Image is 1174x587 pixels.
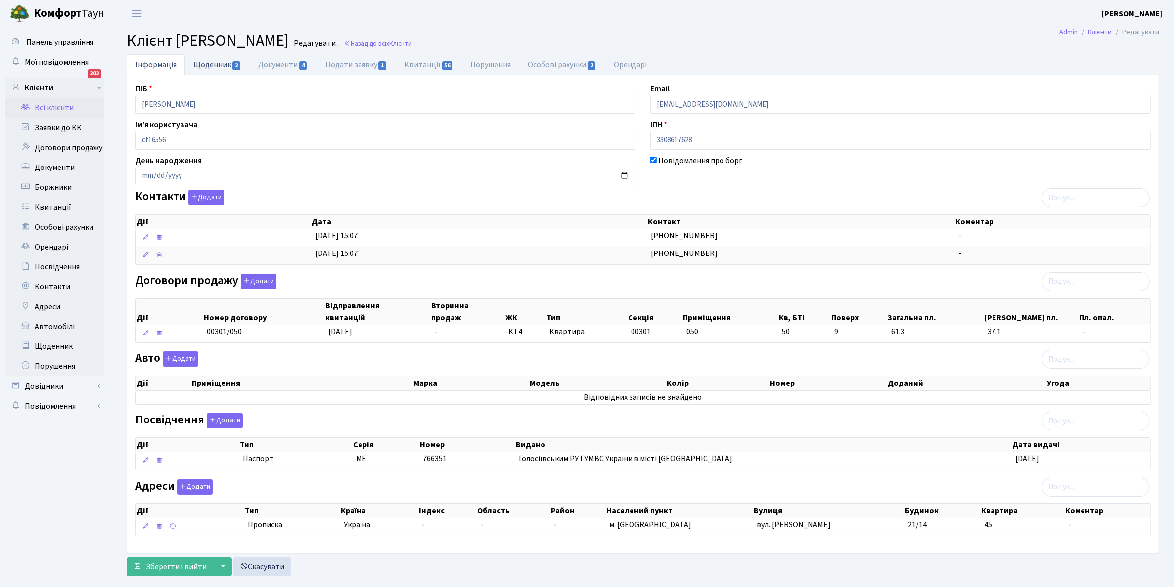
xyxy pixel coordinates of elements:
[88,69,101,78] div: 202
[315,230,358,241] span: [DATE] 15:07
[5,52,104,72] a: Мої повідомлення202
[423,453,447,464] span: 766351
[682,299,778,325] th: Приміщення
[442,61,453,70] span: 56
[292,39,339,48] small: Редагувати .
[1102,8,1162,19] b: [PERSON_NAME]
[529,376,666,390] th: Модель
[605,504,753,518] th: Населений пункт
[244,504,339,518] th: Тип
[480,519,483,530] span: -
[356,453,366,464] span: МЕ
[207,413,243,428] button: Посвідчення
[340,504,418,518] th: Країна
[135,351,198,367] label: Авто
[958,230,961,241] span: -
[1068,519,1071,530] span: -
[186,188,224,206] a: Додати
[980,504,1064,518] th: Квартира
[666,376,769,390] th: Колір
[988,326,1075,337] span: 37.1
[241,274,276,289] button: Договори продажу
[10,4,30,24] img: logo.png
[136,391,1150,404] td: Відповідних записів не знайдено
[545,299,627,325] th: Тип
[136,215,311,229] th: Дії
[5,376,104,396] a: Довідники
[550,504,606,518] th: Район
[311,215,647,229] th: Дата
[651,248,718,259] span: [PHONE_NUMBER]
[124,5,149,22] button: Переключити навігацію
[5,336,104,356] a: Щоденник
[1042,478,1150,497] input: Пошук...
[352,438,419,452] th: Серія
[508,326,542,337] span: КТ4
[396,54,462,75] a: Квитанції
[5,356,104,376] a: Порушення
[462,54,520,75] a: Порушення
[204,412,243,429] a: Додати
[135,83,152,95] label: ПІБ
[5,317,104,336] a: Автомобілі
[5,297,104,317] a: Адреси
[127,54,185,75] a: Інформація
[904,504,980,518] th: Будинок
[317,54,396,75] a: Подати заявку
[1064,504,1150,518] th: Коментар
[412,376,528,390] th: Марка
[605,54,655,75] a: Орендарі
[5,32,104,52] a: Панель управління
[554,519,557,530] span: -
[175,477,213,495] a: Додати
[136,376,191,390] th: Дії
[250,54,316,75] a: Документи
[419,438,515,452] th: Номер
[887,376,1046,390] th: Доданий
[954,215,1150,229] th: Коментар
[315,248,358,259] span: [DATE] 15:07
[627,299,682,325] th: Секція
[185,54,250,75] a: Щоденник
[378,61,386,70] span: 1
[248,519,282,531] span: Прописка
[25,57,89,68] span: Мої повідомлення
[650,83,670,95] label: Email
[1083,326,1146,337] span: -
[422,519,425,530] span: -
[984,519,992,530] span: 45
[515,438,1011,452] th: Видано
[5,138,104,158] a: Договори продажу
[1044,22,1174,43] nav: breadcrumb
[908,519,927,530] span: 21/14
[146,561,207,572] span: Зберегти і вийти
[520,54,605,75] a: Особові рахунки
[686,326,698,337] span: 050
[1042,188,1150,207] input: Пошук...
[1011,438,1150,452] th: Дата видачі
[26,37,93,48] span: Панель управління
[5,237,104,257] a: Орендарі
[5,98,104,118] a: Всі клієнти
[127,29,289,52] span: Клієнт [PERSON_NAME]
[5,277,104,297] a: Контакти
[344,519,414,531] span: Україна
[207,326,242,337] span: 00301/050
[1042,350,1150,369] input: Пошук...
[136,299,203,325] th: Дії
[1059,27,1078,37] a: Admin
[191,376,412,390] th: Приміщення
[135,155,202,167] label: День народження
[778,299,830,325] th: Кв, БТІ
[135,119,198,131] label: Ім'я користувача
[1046,376,1150,390] th: Угода
[135,274,276,289] label: Договори продажу
[753,504,904,518] th: Вулиця
[504,299,545,325] th: ЖК
[782,326,826,337] span: 50
[769,376,887,390] th: Номер
[324,299,430,325] th: Відправлення квитанцій
[549,326,623,337] span: Квартира
[658,155,742,167] label: Повідомлення про борг
[5,197,104,217] a: Квитанції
